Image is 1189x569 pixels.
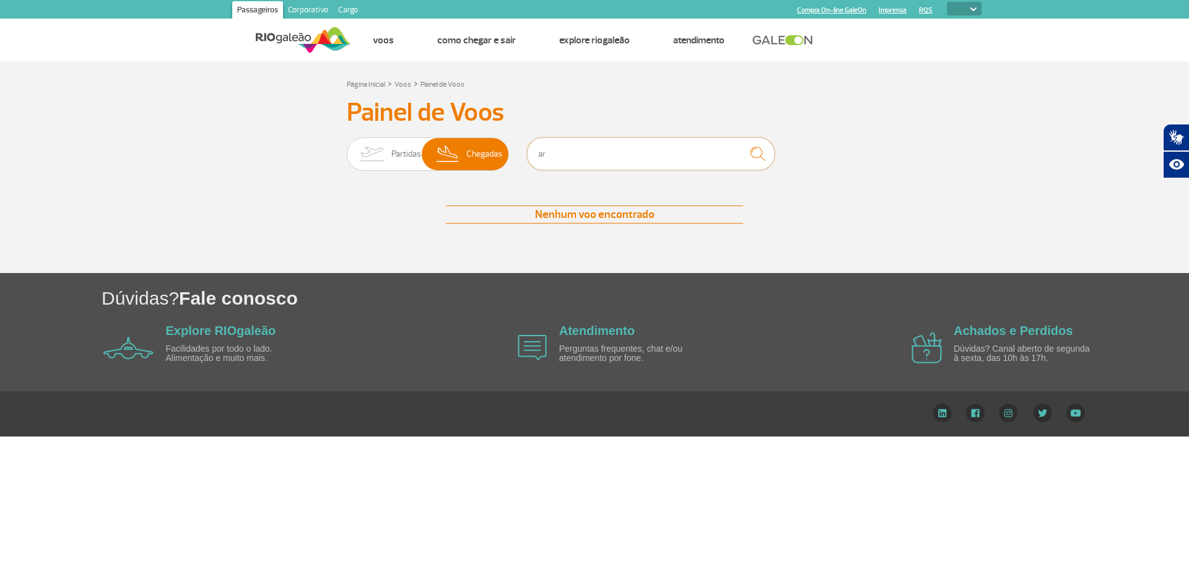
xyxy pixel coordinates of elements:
a: Corporativo [283,1,333,21]
span: Fale conosco [179,288,298,308]
p: Perguntas frequentes, chat e/ou atendimento por fone. [559,344,702,363]
a: Atendimento [559,324,635,337]
img: YouTube [1066,404,1085,422]
span: Partidas [391,138,421,170]
p: Facilidades por todo o lado. Alimentação e muito mais. [166,344,308,363]
div: Plugin de acessibilidade da Hand Talk. [1163,124,1189,178]
a: > [388,76,392,90]
img: airplane icon [103,337,154,359]
img: airplane icon [912,332,942,363]
h3: Painel de Voos [347,97,842,128]
a: Cargo [333,1,363,21]
img: slider-desembarque [430,138,466,170]
a: Atendimento [673,34,725,46]
a: Como chegar e sair [437,34,516,46]
a: Página Inicial [347,80,385,89]
input: Voo, cidade ou cia aérea [527,137,775,170]
a: Voos [394,80,411,89]
a: Compra On-line GaleOn [797,6,866,14]
img: LinkedIn [933,404,952,422]
h1: Dúvidas? [102,285,1189,311]
a: Explore RIOgaleão [559,34,630,46]
a: Voos [373,34,394,46]
img: airplane icon [518,335,547,360]
span: Chegadas [466,138,502,170]
img: slider-embarque [352,138,391,170]
a: Painel de Voos [420,80,464,89]
a: > [414,76,418,90]
a: Achados e Perdidos [954,324,1073,337]
button: Abrir recursos assistivos. [1163,151,1189,178]
img: Twitter [1033,404,1052,422]
p: Dúvidas? Canal aberto de segunda à sexta, das 10h às 17h. [954,344,1096,363]
a: Imprensa [879,6,907,14]
img: Instagram [999,404,1018,422]
a: RQS [919,6,933,14]
a: Explore RIOgaleão [166,324,276,337]
img: Facebook [966,404,985,422]
a: Passageiros [232,1,283,21]
button: Abrir tradutor de língua de sinais. [1163,124,1189,151]
div: Nenhum voo encontrado [446,206,743,224]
